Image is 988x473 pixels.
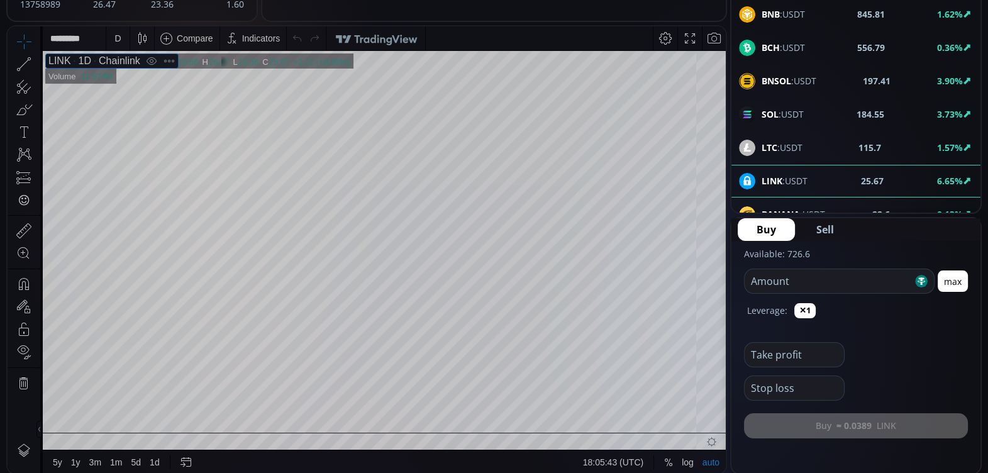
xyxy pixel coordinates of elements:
b: 197.41 [863,74,891,87]
span: 18:05:43 (UTC) [575,431,636,441]
b: 0.36% [937,42,963,53]
div: Hide [135,28,153,42]
div: 5d [124,431,134,441]
button: 18:05:43 (UTC) [571,424,640,448]
div: More [153,28,170,42]
div: Volume [41,45,68,55]
div: Indicators [235,7,273,17]
b: BANANA [762,208,800,220]
span: :USDT [762,74,816,87]
div: auto [695,431,712,441]
b: 1.62% [937,8,963,20]
b: BNSOL [762,75,791,87]
div: log [674,431,686,441]
span: Buy [757,222,776,237]
span: :USDT [762,8,805,21]
div: 3m [82,431,94,441]
div:  [11,168,21,180]
div: 5y [45,431,55,441]
div: 1y [64,431,73,441]
div: 1d [142,431,152,441]
div: 26.47 [201,31,222,40]
b: LTC [762,142,777,153]
b: BNB [762,8,780,20]
span: :USDT [762,108,804,121]
div: H [195,31,201,40]
div: 1D [64,29,84,40]
div: 1m [103,431,114,441]
b: 556.79 [857,41,885,54]
div: +2.11 (+8.96%) [286,31,342,40]
label: Available: 726.6 [744,248,810,260]
div: Go to [169,424,189,448]
b: 3.90% [937,75,963,87]
b: 22.6 [872,208,890,221]
div: C [255,31,261,40]
button: ✕1 [794,303,816,318]
span: :USDT [762,41,805,54]
b: 3.73% [937,108,963,120]
b: 1.57% [937,142,963,153]
button: Sell [797,218,853,241]
div: Chainlink [84,29,133,40]
span: :USDT [762,208,825,221]
label: Leverage: [747,304,787,317]
b: 184.55 [857,108,884,121]
div: 11.674M [73,45,105,55]
button: max [938,270,968,292]
div: 25.67 [262,31,282,40]
div: 23.36 [231,31,252,40]
b: 845.81 [857,8,885,21]
div: LINK [41,29,64,40]
b: 115.7 [858,141,881,154]
span: Sell [816,222,834,237]
span: :USDT [762,141,802,154]
div: D [107,7,113,17]
div: L [225,31,230,40]
div: Toggle Percentage [652,424,670,448]
div: Compare [169,7,206,17]
div: Toggle Log Scale [670,424,691,448]
b: SOL [762,108,779,120]
b: 0.13% [937,208,963,220]
div: 23.56 [170,31,191,40]
b: BCH [762,42,780,53]
div: Toggle Auto Scale [691,424,716,448]
button: Buy [738,218,795,241]
div: Hide Drawings Toolbar [29,394,35,411]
